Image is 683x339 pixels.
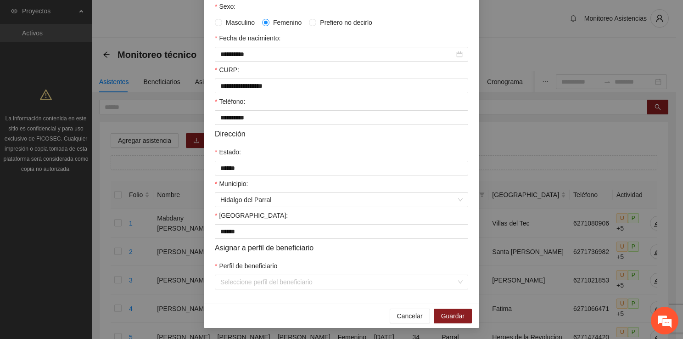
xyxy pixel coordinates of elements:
button: Cancelar [390,309,430,323]
span: Guardar [441,311,465,321]
textarea: Escriba su mensaje y pulse “Intro” [5,234,175,266]
label: Colonia: [215,210,288,220]
label: Sexo: [215,1,235,11]
span: Femenino [269,17,305,28]
span: Prefiero no decirlo [316,17,376,28]
input: Teléfono: [215,110,468,125]
span: Cancelar [397,311,423,321]
input: Fecha de nacimiento: [220,49,454,59]
div: Chatee con nosotros ahora [48,47,154,59]
input: CURP: [215,79,468,93]
div: Minimizar ventana de chat en vivo [151,5,173,27]
label: Teléfono: [215,96,245,107]
input: Colonia: [215,224,468,239]
span: Hidalgo del Parral [220,193,463,207]
label: Municipio: [215,179,248,189]
span: Masculino [222,17,258,28]
input: Estado: [215,161,468,175]
input: Perfil de beneficiario [220,275,456,289]
label: Perfil de beneficiario [215,261,277,271]
span: Dirección [215,128,246,140]
button: Guardar [434,309,472,323]
span: Estamos en línea. [53,114,127,207]
label: Estado: [215,147,241,157]
label: Fecha de nacimiento: [215,33,280,43]
label: CURP: [215,65,239,75]
span: Asignar a perfil de beneficiario [215,242,314,254]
